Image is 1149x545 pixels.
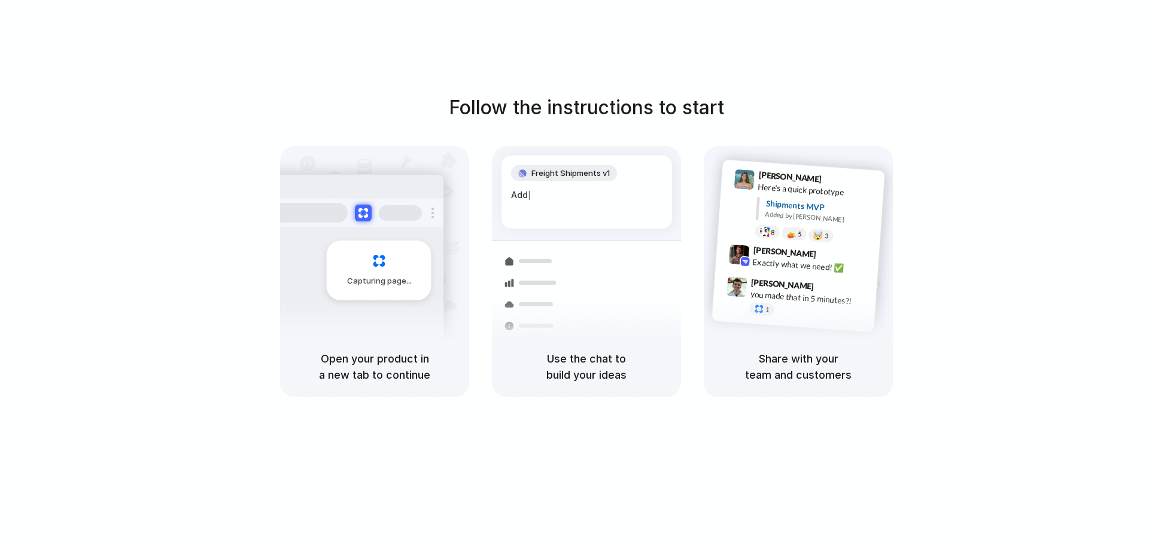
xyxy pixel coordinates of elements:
div: Add [511,188,662,202]
span: 9:47 AM [817,281,842,296]
div: Exactly what we need! ✅ [752,255,872,276]
div: 🤯 [813,231,823,240]
h1: Follow the instructions to start [449,93,724,122]
span: [PERSON_NAME] [751,276,814,293]
div: Shipments MVP [765,197,876,217]
span: 3 [825,233,829,239]
span: 1 [765,306,770,313]
span: 5 [798,231,802,238]
span: 8 [771,229,775,236]
div: Added by [PERSON_NAME] [765,209,875,227]
span: | [528,190,531,200]
h5: Open your product in a new tab to continue [294,351,455,383]
div: Here's a quick prototype [758,181,877,201]
h5: Use the chat to build your ideas [506,351,667,383]
h5: Share with your team and customers [718,351,879,383]
span: [PERSON_NAME] [753,243,816,261]
span: 9:41 AM [825,174,850,188]
span: Freight Shipments v1 [531,168,610,179]
span: 9:42 AM [820,249,844,263]
div: you made that in 5 minutes?! [750,288,870,308]
span: Capturing page [347,275,414,287]
span: [PERSON_NAME] [758,168,822,185]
